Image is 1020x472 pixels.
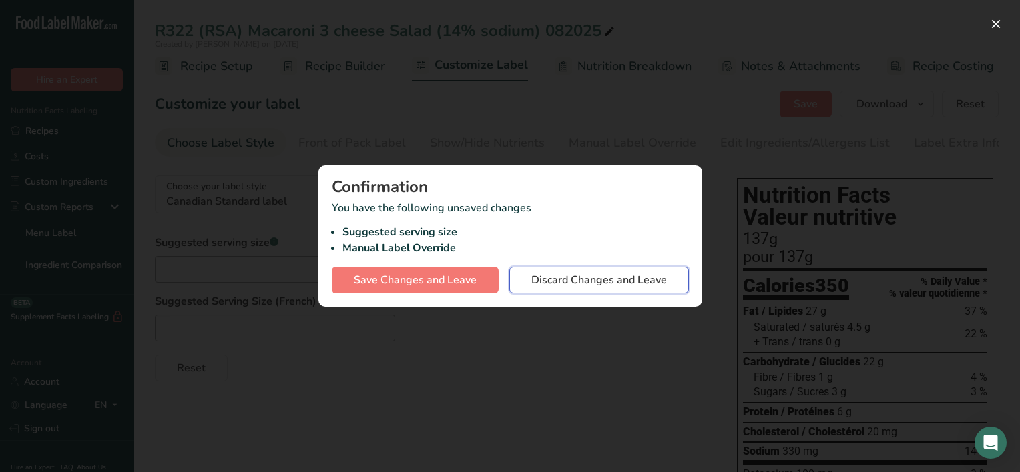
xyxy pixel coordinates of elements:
[342,240,689,256] li: Manual Label Override
[531,272,667,288] span: Discard Changes and Leave
[332,200,689,256] p: You have the following unsaved changes
[509,267,689,293] button: Discard Changes and Leave
[354,272,477,288] span: Save Changes and Leave
[975,427,1007,459] div: Open Intercom Messenger
[342,224,689,240] li: Suggested serving size
[332,179,689,195] div: Confirmation
[332,267,499,293] button: Save Changes and Leave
